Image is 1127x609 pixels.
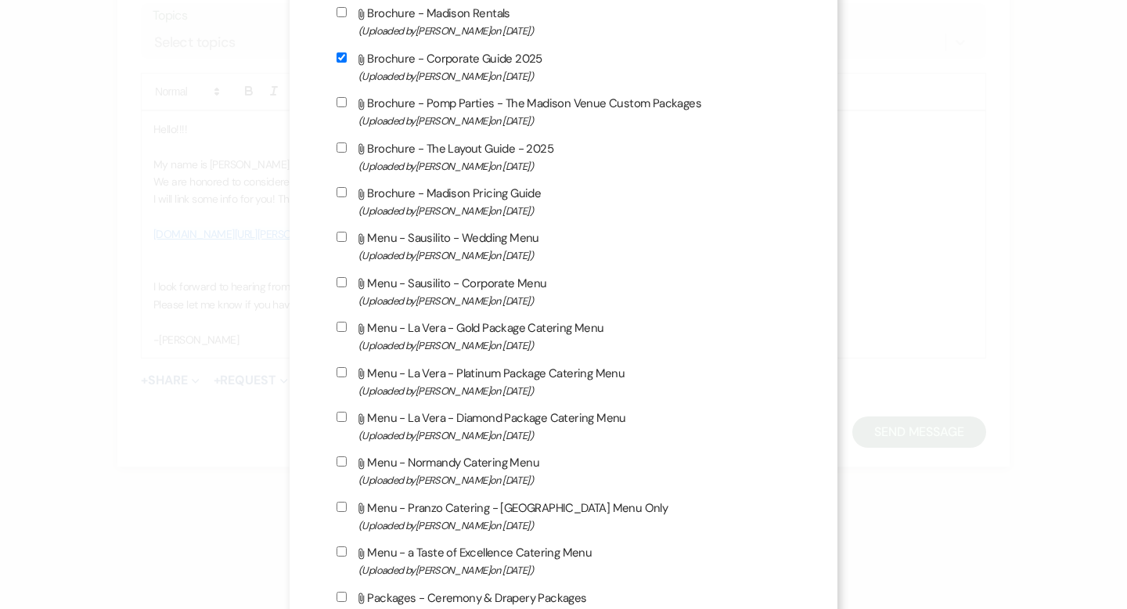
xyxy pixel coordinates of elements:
span: (Uploaded by [PERSON_NAME] on [DATE] ) [358,382,790,400]
label: Menu - La Vera - Platinum Package Catering Menu [337,363,790,400]
label: Menu - Sausilito - Corporate Menu [337,273,790,310]
input: Packages - Ceremony & Drapery Packages(Uploaded by[PERSON_NAME]on [DATE]) [337,592,347,602]
span: (Uploaded by [PERSON_NAME] on [DATE] ) [358,337,790,355]
span: (Uploaded by [PERSON_NAME] on [DATE] ) [358,112,790,130]
label: Menu - Pranzo Catering - [GEOGRAPHIC_DATA] Menu Only [337,498,790,535]
label: Brochure - The Layout Guide - 2025 [337,139,790,175]
label: Brochure - Corporate Guide 2025 [337,49,790,85]
input: Menu - Normandy Catering Menu(Uploaded by[PERSON_NAME]on [DATE]) [337,456,347,467]
label: Menu - La Vera - Diamond Package Catering Menu [337,408,790,445]
span: (Uploaded by [PERSON_NAME] on [DATE] ) [358,561,790,579]
input: Brochure - Madison Pricing Guide(Uploaded by[PERSON_NAME]on [DATE]) [337,187,347,197]
input: Menu - La Vera - Gold Package Catering Menu(Uploaded by[PERSON_NAME]on [DATE]) [337,322,347,332]
input: Menu - La Vera - Platinum Package Catering Menu(Uploaded by[PERSON_NAME]on [DATE]) [337,367,347,377]
span: (Uploaded by [PERSON_NAME] on [DATE] ) [358,67,790,85]
input: Menu - Pranzo Catering - [GEOGRAPHIC_DATA] Menu Only(Uploaded by[PERSON_NAME]on [DATE]) [337,502,347,512]
label: Brochure - Pomp Parties - The Madison Venue Custom Packages [337,93,790,130]
input: Brochure - Pomp Parties - The Madison Venue Custom Packages(Uploaded by[PERSON_NAME]on [DATE]) [337,97,347,107]
span: (Uploaded by [PERSON_NAME] on [DATE] ) [358,157,790,175]
label: Menu - La Vera - Gold Package Catering Menu [337,318,790,355]
input: Brochure - Corporate Guide 2025(Uploaded by[PERSON_NAME]on [DATE]) [337,52,347,63]
span: (Uploaded by [PERSON_NAME] on [DATE] ) [358,22,790,40]
input: Menu - La Vera - Diamond Package Catering Menu(Uploaded by[PERSON_NAME]on [DATE]) [337,412,347,422]
input: Brochure - The Layout Guide - 2025(Uploaded by[PERSON_NAME]on [DATE]) [337,142,347,153]
label: Menu - Sausilito - Wedding Menu [337,228,790,265]
input: Menu - a Taste of Excellence Catering Menu(Uploaded by[PERSON_NAME]on [DATE]) [337,546,347,557]
span: (Uploaded by [PERSON_NAME] on [DATE] ) [358,517,790,535]
span: (Uploaded by [PERSON_NAME] on [DATE] ) [358,292,790,310]
span: (Uploaded by [PERSON_NAME] on [DATE] ) [358,202,790,220]
input: Brochure - Madison Rentals(Uploaded by[PERSON_NAME]on [DATE]) [337,7,347,17]
label: Menu - Normandy Catering Menu [337,452,790,489]
input: Menu - Sausilito - Wedding Menu(Uploaded by[PERSON_NAME]on [DATE]) [337,232,347,242]
span: (Uploaded by [PERSON_NAME] on [DATE] ) [358,471,790,489]
span: (Uploaded by [PERSON_NAME] on [DATE] ) [358,427,790,445]
label: Brochure - Madison Rentals [337,3,790,40]
input: Menu - Sausilito - Corporate Menu(Uploaded by[PERSON_NAME]on [DATE]) [337,277,347,287]
span: (Uploaded by [PERSON_NAME] on [DATE] ) [358,247,790,265]
label: Menu - a Taste of Excellence Catering Menu [337,542,790,579]
label: Brochure - Madison Pricing Guide [337,183,790,220]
